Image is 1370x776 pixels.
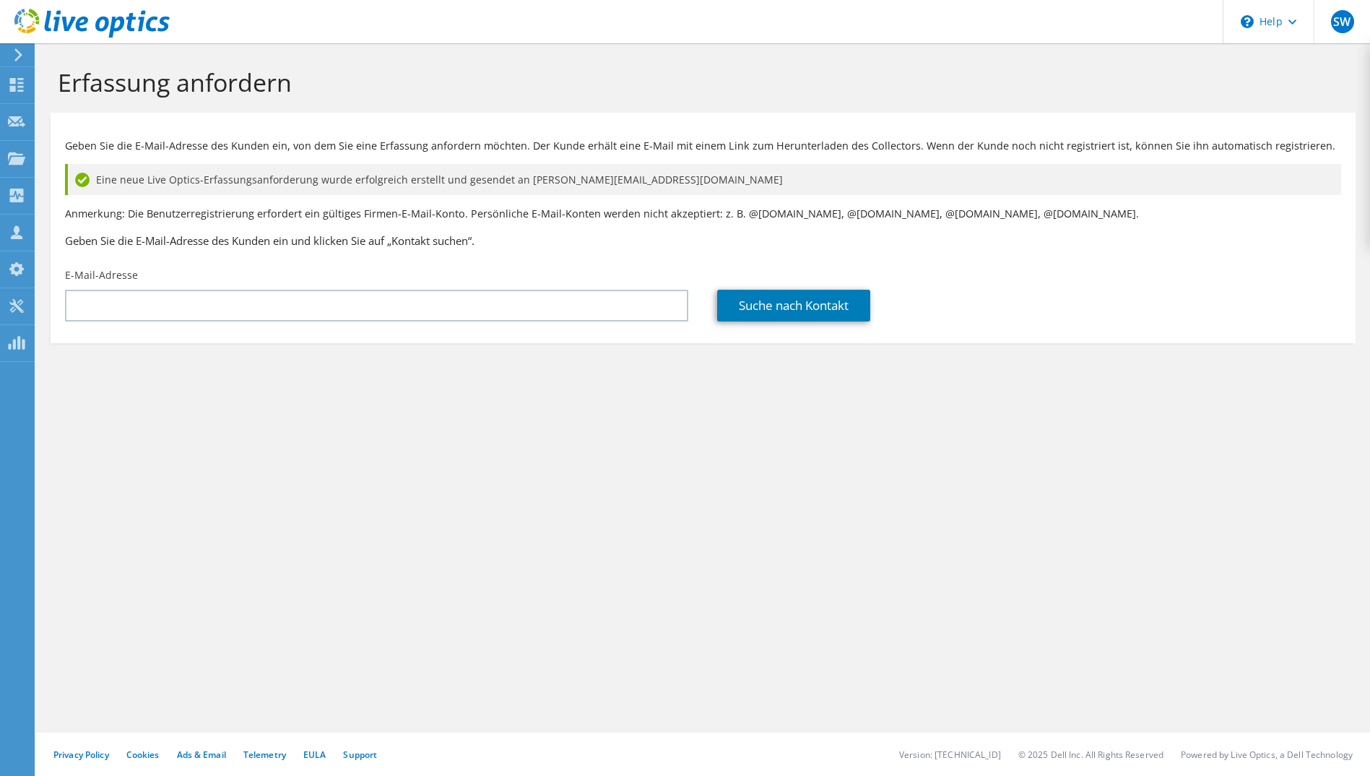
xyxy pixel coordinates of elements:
h3: Geben Sie die E-Mail-Adresse des Kunden ein und klicken Sie auf „Kontakt suchen“. [65,233,1341,249]
p: Anmerkung: Die Benutzerregistrierung erfordert ein gültiges Firmen-E-Mail-Konto. Persönliche E-Ma... [65,206,1341,222]
span: Eine neue Live Optics-Erfassungsanforderung wurde erfolgreich erstellt und gesendet an [PERSON_NA... [96,172,783,188]
span: SW [1331,10,1354,33]
a: EULA [303,749,326,761]
li: Version: [TECHNICAL_ID] [899,749,1001,761]
p: Geben Sie die E-Mail-Adresse des Kunden ein, von dem Sie eine Erfassung anfordern möchten. Der Ku... [65,138,1341,154]
h1: Erfassung anfordern [58,67,1341,98]
a: Cookies [126,749,160,761]
li: © 2025 Dell Inc. All Rights Reserved [1018,749,1163,761]
a: Telemetry [243,749,286,761]
svg: \n [1241,15,1254,28]
li: Powered by Live Optics, a Dell Technology [1181,749,1353,761]
a: Ads & Email [177,749,226,761]
a: Suche nach Kontakt [717,290,870,322]
a: Privacy Policy [53,749,109,761]
a: Support [343,749,377,761]
label: E-Mail-Adresse [65,268,138,283]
